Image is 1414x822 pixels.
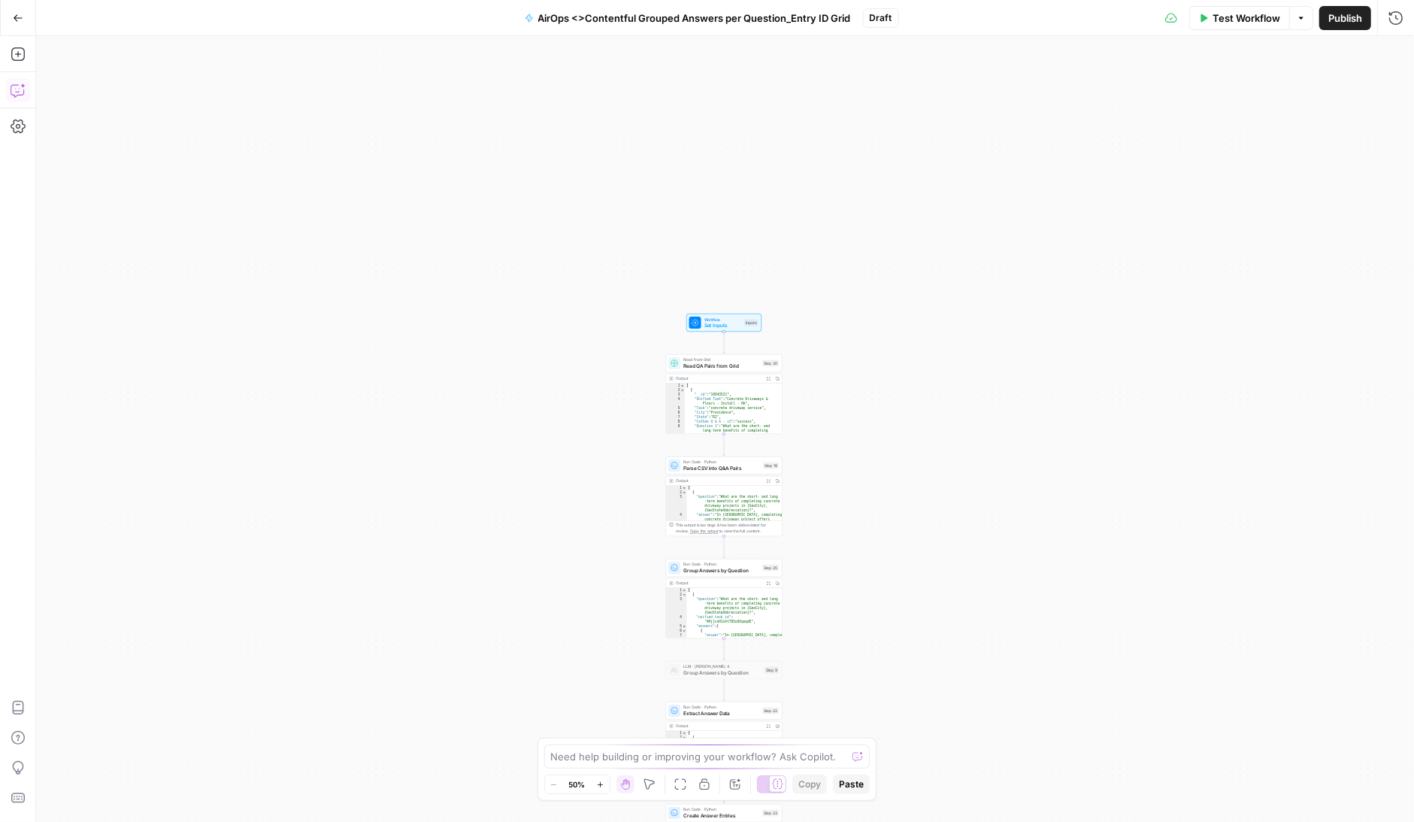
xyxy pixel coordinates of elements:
[666,633,687,701] div: 7
[666,388,685,393] div: 2
[666,354,783,434] div: Read from GridRead QA Pairs from GridStep 30Output[ { "__id":"10043521", "Unified Task":"Concrete...
[676,376,762,382] div: Output
[680,384,685,388] span: Toggle code folding, rows 1 through 952
[666,393,685,397] div: 3
[516,6,860,30] button: AirOps <>Contentful Grouped Answers per Question_Entry ID Grid
[538,11,851,26] span: AirOps <>Contentful Grouped Answers per Question_Entry ID Grid
[762,708,779,714] div: Step 22
[666,397,685,406] div: 4
[666,420,685,424] div: 8
[666,415,685,420] div: 7
[683,624,687,629] span: Toggle code folding, rows 5 through 18
[683,664,762,670] span: LLM · [PERSON_NAME] 4
[666,411,685,415] div: 6
[666,424,685,442] div: 9
[666,456,783,536] div: Run Code · PythonParse CSV into Q&A PairsStep 18Output[ { "question":"What are the short- and lon...
[683,465,760,472] span: Parse CSV into Q&A Pairs
[666,702,783,781] div: Run Code · PythonExtract Answer DataStep 22Output[ { "name":{ "en":"What are the short- and long ...
[666,736,687,740] div: 2
[1328,11,1362,26] span: Publish
[666,731,687,736] div: 1
[723,781,725,803] g: Edge from step_22 to step_23
[723,332,725,353] g: Edge from start to step_30
[666,495,687,513] div: 3
[683,705,759,711] span: Run Code · Python
[666,384,685,388] div: 1
[683,807,759,813] span: Run Code · Python
[683,490,687,495] span: Toggle code folding, rows 2 through 9
[676,478,762,484] div: Output
[683,731,687,736] span: Toggle code folding, rows 1 through 9962
[683,588,687,593] span: Toggle code folding, rows 1 through 1289
[683,812,759,820] span: Create Answer Entries
[683,460,760,466] span: Run Code · Python
[870,11,892,25] span: Draft
[683,593,687,597] span: Toggle code folding, rows 2 through 20
[666,615,687,624] div: 4
[666,559,783,638] div: Run Code · PythonGroup Answers by QuestionStep 25Output[ { "question":"What are the short- and lo...
[666,490,687,495] div: 2
[690,529,719,534] span: Copy the output
[765,667,779,674] div: Step 9
[744,320,758,326] div: Inputs
[792,775,827,794] button: Copy
[666,661,783,679] div: LLM · [PERSON_NAME] 4Group Answers by QuestionStep 9
[666,588,687,593] div: 1
[762,810,779,817] div: Step 23
[666,406,685,411] div: 5
[683,669,762,677] span: Group Answers by Question
[1189,6,1289,30] button: Test Workflow
[1319,6,1371,30] button: Publish
[683,567,759,575] span: Group Answers by Question
[676,523,779,535] div: This output is too large & has been abbreviated for review. to view the full content.
[666,624,687,629] div: 5
[723,536,725,558] g: Edge from step_18 to step_25
[683,362,759,370] span: Read QA Pairs from Grid
[683,562,759,568] span: Run Code · Python
[683,629,687,633] span: Toggle code folding, rows 6 through 9
[723,679,725,701] g: Edge from step_9 to step_22
[762,360,779,367] div: Step 30
[723,638,725,660] g: Edge from step_25 to step_9
[666,486,687,490] div: 1
[798,778,821,791] span: Copy
[676,581,762,587] div: Output
[704,317,742,323] span: Workflow
[762,565,779,572] div: Step 25
[1213,11,1280,26] span: Test Workflow
[569,778,586,790] span: 50%
[763,463,779,469] div: Step 18
[683,736,687,740] span: Toggle code folding, rows 2 through 41
[683,357,759,363] span: Read from Grid
[683,710,759,717] span: Extract Answer Data
[833,775,870,794] button: Paste
[839,778,864,791] span: Paste
[666,314,783,332] div: WorkflowSet InputsInputs
[666,597,687,615] div: 3
[666,593,687,597] div: 2
[666,513,687,576] div: 4
[723,434,725,456] g: Edge from step_30 to step_18
[704,322,742,329] span: Set Inputs
[683,486,687,490] span: Toggle code folding, rows 1 through 1829
[676,723,762,729] div: Output
[666,629,687,633] div: 6
[680,388,685,393] span: Toggle code folding, rows 2 through 20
